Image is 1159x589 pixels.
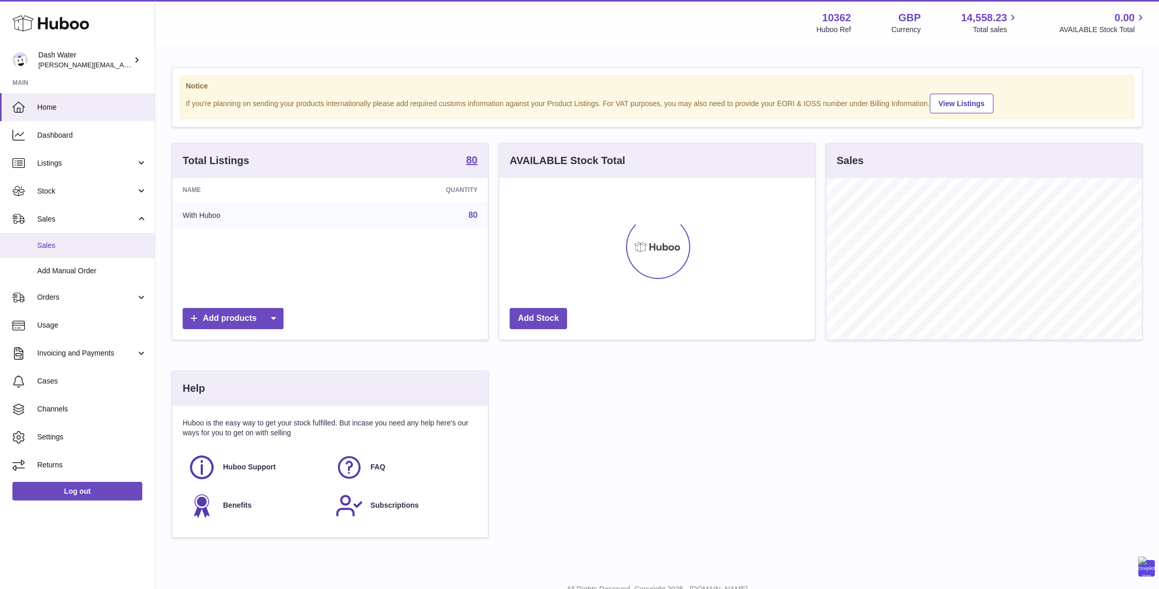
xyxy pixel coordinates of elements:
span: [PERSON_NAME][EMAIL_ADDRESS][DOMAIN_NAME] [38,61,207,69]
span: 14,558.23 [961,11,1007,25]
th: Quantity [339,178,488,202]
img: james@dash-water.com [12,52,28,68]
h3: Total Listings [183,154,249,168]
div: Dash Water [38,50,131,70]
a: 0.00 AVAILABLE Stock Total [1059,11,1147,35]
span: Listings [37,158,136,168]
div: If you're planning on sending your products internationally please add required customs informati... [186,92,1128,113]
a: Log out [12,482,142,500]
div: Huboo Ref [816,25,851,35]
span: 0.00 [1115,11,1135,25]
a: Add Stock [510,308,567,329]
span: Invoicing and Payments [37,348,136,358]
span: Returns [37,460,147,470]
strong: 80 [466,155,478,165]
span: Channels [37,404,147,414]
strong: 10362 [822,11,851,25]
span: Stock [37,186,136,196]
span: Cases [37,376,147,386]
a: 80 [468,211,478,219]
span: Add Manual Order [37,266,147,276]
a: Add products [183,308,284,329]
a: Huboo Support [188,453,325,481]
span: Subscriptions [370,500,419,510]
span: Orders [37,292,136,302]
span: FAQ [370,462,385,472]
span: Total sales [973,25,1019,35]
span: AVAILABLE Stock Total [1059,25,1147,35]
td: With Huboo [172,202,339,229]
a: 14,558.23 Total sales [961,11,1019,35]
h3: AVAILABLE Stock Total [510,154,625,168]
h3: Help [183,381,205,395]
span: Huboo Support [223,462,276,472]
th: Name [172,178,339,202]
div: Currency [891,25,921,35]
p: Huboo is the easy way to get your stock fulfilled. But incase you need any help here's our ways f... [183,418,478,438]
a: 80 [466,155,478,167]
a: FAQ [335,453,472,481]
span: Dashboard [37,130,147,140]
a: View Listings [930,94,993,113]
a: Benefits [188,492,325,520]
span: Usage [37,320,147,330]
span: Home [37,102,147,112]
strong: Notice [186,81,1128,91]
span: Sales [37,214,136,224]
h3: Sales [837,154,864,168]
span: Benefits [223,500,251,510]
span: Settings [37,432,147,442]
strong: GBP [898,11,920,25]
span: Sales [37,241,147,251]
a: Subscriptions [335,492,472,520]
